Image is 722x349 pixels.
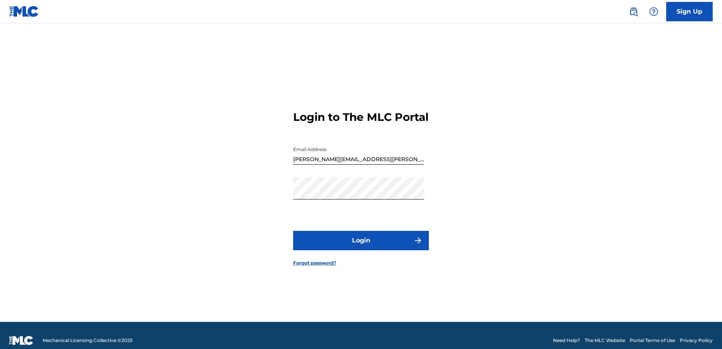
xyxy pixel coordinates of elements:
[9,336,33,345] img: logo
[680,337,713,344] a: Privacy Policy
[293,260,336,266] a: Forgot password?
[646,4,662,19] div: Help
[630,337,675,344] a: Portal Terms of Use
[9,6,39,17] img: MLC Logo
[666,2,713,21] a: Sign Up
[553,337,580,344] a: Need Help?
[43,337,133,344] span: Mechanical Licensing Collective © 2025
[413,236,423,245] img: f7272a7cc735f4ea7f67.svg
[649,7,658,16] img: help
[629,7,638,16] img: search
[293,110,428,124] h3: Login to The MLC Portal
[626,4,641,19] a: Public Search
[585,337,625,344] a: The MLC Website
[293,231,429,250] button: Login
